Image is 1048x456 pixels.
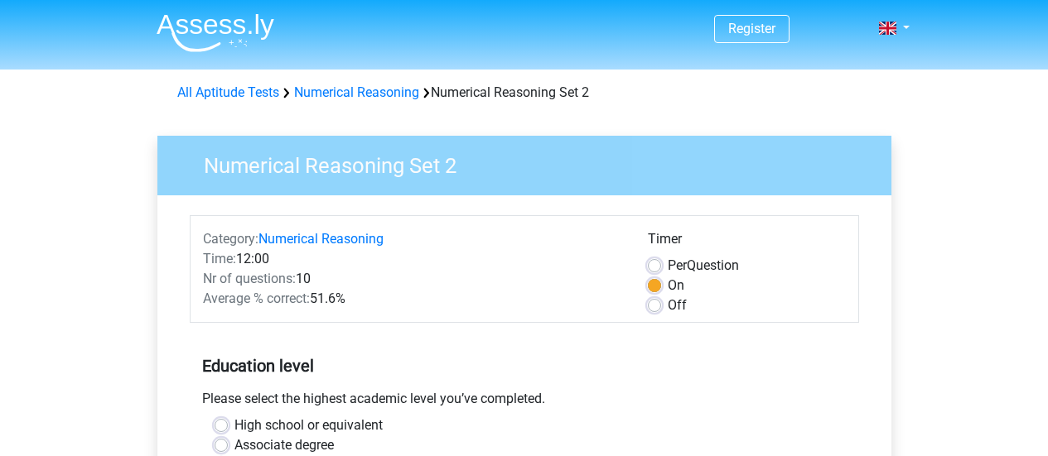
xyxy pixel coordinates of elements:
label: Associate degree [234,435,334,455]
a: Numerical Reasoning [294,84,419,100]
div: Timer [648,229,846,256]
a: Numerical Reasoning [258,231,384,247]
div: 12:00 [191,249,635,269]
label: Question [668,256,739,276]
span: Time: [203,251,236,266]
span: Per [668,257,687,273]
div: Numerical Reasoning Set 2 [171,83,878,103]
span: Category: [203,231,258,247]
a: Register [728,21,775,36]
div: Please select the highest academic level you’ve completed. [190,389,859,415]
span: Average % correct: [203,290,310,306]
div: 10 [191,269,635,289]
div: 51.6% [191,289,635,309]
a: All Aptitude Tests [177,84,279,100]
label: High school or equivalent [234,415,383,435]
label: On [668,276,684,295]
img: Assessly [157,13,274,52]
h3: Numerical Reasoning Set 2 [184,146,879,179]
h5: Education level [202,349,847,382]
label: Off [668,295,687,315]
span: Nr of questions: [203,271,296,286]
